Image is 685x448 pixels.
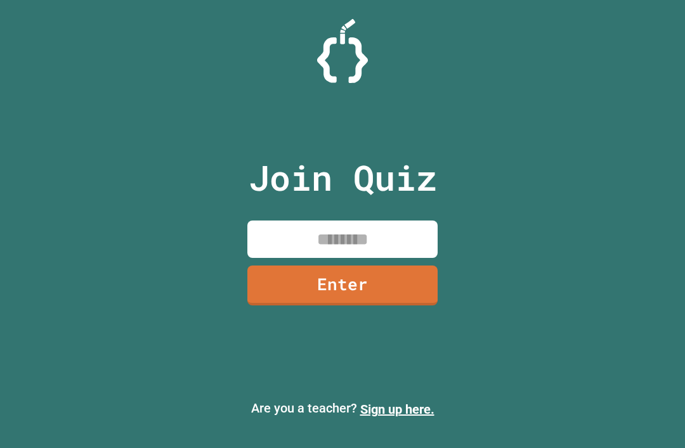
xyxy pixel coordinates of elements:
a: Enter [247,266,438,305]
a: Sign up here. [360,402,434,417]
iframe: chat widget [632,397,672,435]
p: Join Quiz [249,151,437,204]
iframe: chat widget [580,342,672,396]
p: Are you a teacher? [10,399,675,419]
img: Logo.svg [317,19,368,83]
